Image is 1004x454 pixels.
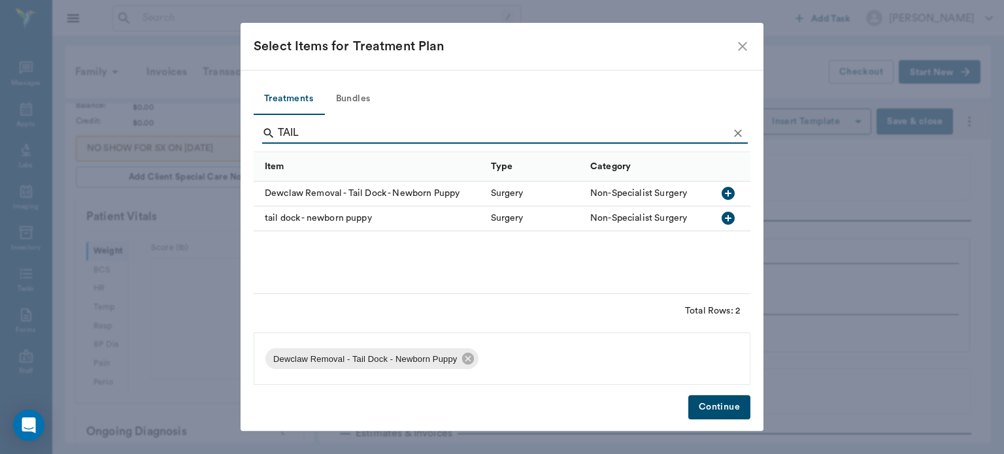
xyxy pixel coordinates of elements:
[491,148,513,185] div: Type
[254,152,484,181] div: Item
[254,36,735,57] div: Select Items for Treatment Plan
[590,187,687,200] div: Non-Specialist Surgery
[265,353,465,366] span: Dewclaw Removal - Tail Dock - Newborn Puppy
[324,84,382,115] button: Bundles
[265,148,284,185] div: Item
[265,348,478,369] div: Dewclaw Removal - Tail Dock - Newborn Puppy
[584,152,711,181] div: Category
[278,123,728,144] input: Find a treatment
[728,123,748,143] button: Clear
[735,39,750,54] button: close
[590,212,687,225] div: Non-Specialist Surgery
[484,152,584,181] div: Type
[685,304,740,317] div: Total Rows: 2
[262,123,748,146] div: Search
[13,410,44,441] div: Open Intercom Messenger
[491,212,524,225] div: Surgery
[688,395,750,419] button: Continue
[254,182,484,206] div: Dewclaw Removal - Tail Dock - Newborn Puppy
[491,187,524,200] div: Surgery
[254,206,484,231] div: tail dock - newborn puppy
[254,84,324,115] button: Treatments
[590,148,631,185] div: Category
